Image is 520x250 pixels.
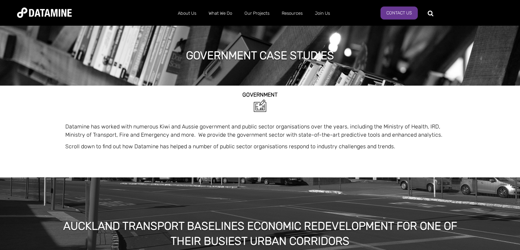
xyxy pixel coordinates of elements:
[17,8,72,18] img: Datamine
[186,48,334,63] h1: government case studies
[238,4,276,22] a: Our Projects
[202,4,238,22] a: What We Do
[381,7,418,20] a: Contact Us
[65,123,455,139] p: Datamine has worked with numerous Kiwi and Aussie government and public sector organisations over...
[276,4,309,22] a: Resources
[65,142,455,151] p: Scroll down to find out how Datamine has helped a number of public sector organisations respond t...
[172,4,202,22] a: About Us
[65,92,455,98] h2: GOVERNMENT
[252,98,268,113] img: Government-1
[52,218,469,249] h1: AUCKLAND TRANSPORT BASELINES ECONOMIC REDEVELOPMENT FOR ONE OF THEIR BUSIEST URBAN CORRIDORS
[309,4,336,22] a: Join Us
